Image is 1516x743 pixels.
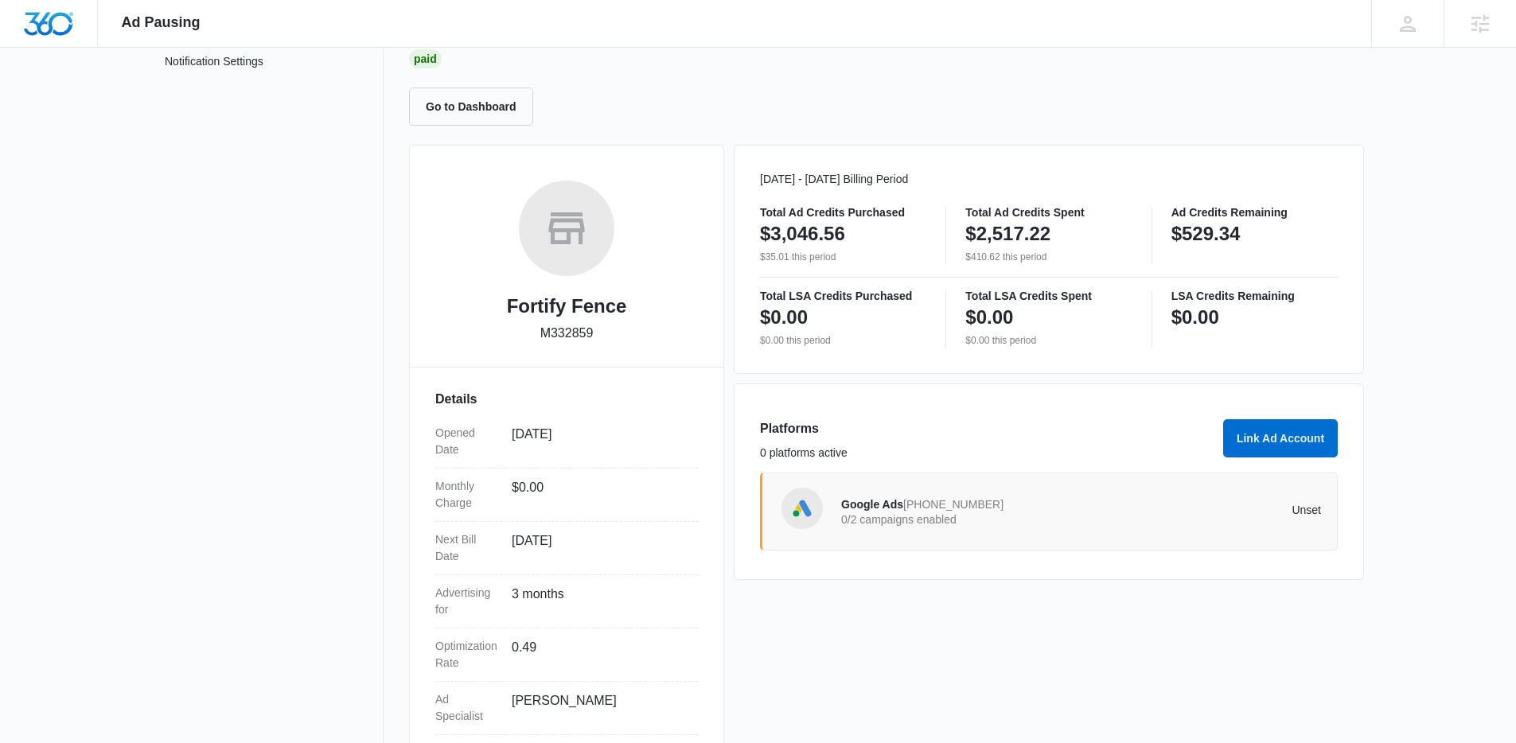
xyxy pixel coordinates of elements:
[512,425,685,458] dd: [DATE]
[435,638,499,671] dt: Optimization Rate
[512,691,685,725] dd: [PERSON_NAME]
[965,333,1132,348] p: $0.00 this period
[760,305,808,330] p: $0.00
[165,53,263,74] a: Notification Settings
[760,171,1338,188] p: [DATE] - [DATE] Billing Period
[1223,419,1338,457] button: Link Ad Account
[790,496,814,520] img: Google Ads
[760,419,1214,438] h3: Platforms
[435,628,698,682] div: Optimization Rate0.49
[965,305,1013,330] p: $0.00
[435,522,698,575] div: Next Bill Date[DATE]
[435,585,499,618] dt: Advertising for
[903,498,1004,511] span: [PHONE_NUMBER]
[507,292,627,321] h2: Fortify Fence
[1171,221,1241,247] p: $529.34
[435,478,499,512] dt: Monthly Charge
[965,250,1132,264] p: $410.62 this period
[760,207,926,218] p: Total Ad Credits Purchased
[512,531,685,565] dd: [DATE]
[1171,290,1338,301] p: LSA Credits Remaining
[760,221,845,247] p: $3,046.56
[760,333,926,348] p: $0.00 this period
[122,14,201,31] span: Ad Pausing
[965,207,1132,218] p: Total Ad Credits Spent
[965,221,1050,247] p: $2,517.22
[435,425,499,458] dt: Opened Date
[760,250,926,264] p: $35.01 this period
[435,691,499,725] dt: Ad Specialist
[1171,207,1338,218] p: Ad Credits Remaining
[540,324,594,343] p: M332859
[512,585,685,618] dd: 3 months
[760,290,926,301] p: Total LSA Credits Purchased
[409,99,543,113] a: Go to Dashboard
[1081,504,1322,515] p: Unset
[409,49,442,68] div: Paid
[435,682,698,735] div: Ad Specialist[PERSON_NAME]
[435,531,499,565] dt: Next Bill Date
[512,638,685,671] dd: 0.49
[760,473,1338,550] a: Google AdsGoogle Ads[PHONE_NUMBER]0/2 campaigns enabledUnset
[435,469,698,522] div: Monthly Charge$0.00
[841,498,903,511] span: Google Ads
[435,390,698,409] h3: Details
[409,88,533,126] button: Go to Dashboard
[512,478,685,512] dd: $0.00
[965,290,1132,301] p: Total LSA Credits Spent
[760,445,1214,461] p: 0 platforms active
[435,415,698,469] div: Opened Date[DATE]
[435,575,698,628] div: Advertising for3 months
[1171,305,1219,330] p: $0.00
[841,514,1081,525] p: 0/2 campaigns enabled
